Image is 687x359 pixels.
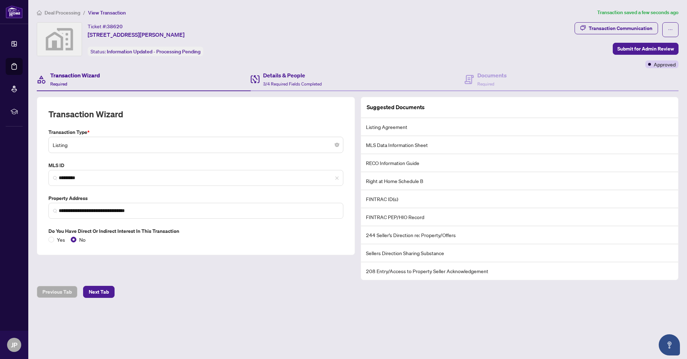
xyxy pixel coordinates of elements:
[88,10,126,16] span: View Transaction
[48,161,343,169] label: MLS ID
[83,8,85,17] li: /
[335,143,339,147] span: close-circle
[6,5,23,18] img: logo
[50,81,67,87] span: Required
[76,236,88,243] span: No
[361,172,679,190] li: Right at Home Schedule B
[50,71,100,80] h4: Transaction Wizard
[88,22,123,30] div: Ticket #:
[53,209,57,213] img: search_icon
[89,286,109,298] span: Next Tab
[263,81,322,87] span: 3/4 Required Fields Completed
[88,47,203,56] div: Status:
[367,103,425,112] article: Suggested Documents
[477,81,494,87] span: Required
[48,194,343,202] label: Property Address
[37,10,42,15] span: home
[53,138,339,152] span: Listing
[613,43,679,55] button: Submit for Admin Review
[361,136,679,154] li: MLS Data Information Sheet
[48,227,343,235] label: Do you have direct or indirect interest in this transaction
[668,27,673,32] span: ellipsis
[48,108,123,120] h2: Transaction Wizard
[589,23,652,34] div: Transaction Communication
[54,236,68,243] span: Yes
[361,244,679,262] li: Sellers Direction Sharing Substance
[617,43,674,54] span: Submit for Admin Review
[88,30,185,39] span: [STREET_ADDRESS][PERSON_NAME]
[83,286,115,298] button: Next Tab
[361,208,679,226] li: FINTRAC PEP/HIO Record
[107,23,123,30] span: 38620
[263,71,322,80] h4: Details & People
[659,334,680,355] button: Open asap
[335,176,339,180] span: close
[37,286,77,298] button: Previous Tab
[361,118,679,136] li: Listing Agreement
[37,23,82,56] img: svg%3e
[107,48,200,55] span: Information Updated - Processing Pending
[361,154,679,172] li: RECO Information Guide
[45,10,80,16] span: Deal Processing
[53,176,57,180] img: search_icon
[654,60,676,68] span: Approved
[361,190,679,208] li: FINTRAC ID(s)
[597,8,679,17] article: Transaction saved a few seconds ago
[48,128,343,136] label: Transaction Type
[361,226,679,244] li: 244 Seller’s Direction re: Property/Offers
[575,22,658,34] button: Transaction Communication
[11,340,17,350] span: JP
[361,262,679,280] li: 208 Entry/Access to Property Seller Acknowledgement
[477,71,507,80] h4: Documents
